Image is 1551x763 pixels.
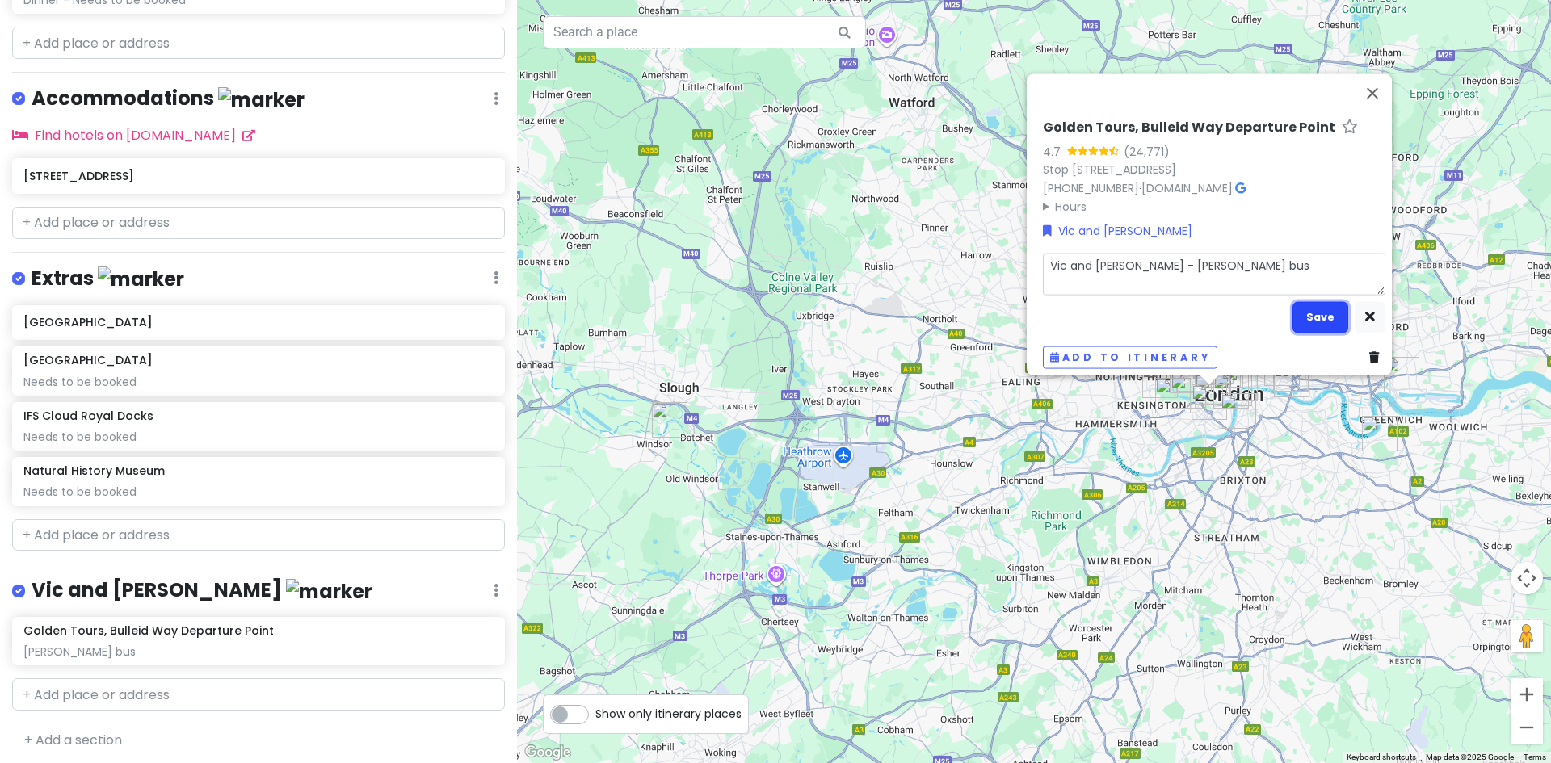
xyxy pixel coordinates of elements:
[1347,752,1416,763] button: Keyboard shortcuts
[23,644,493,659] div: [PERSON_NAME] bus
[1043,179,1139,195] a: [PHONE_NUMBER]
[12,126,255,145] a: Find hotels on [DOMAIN_NAME]
[1043,346,1217,369] button: Add to itinerary
[1511,678,1543,711] button: Zoom in
[1043,119,1385,215] div: · ·
[1141,179,1233,195] a: [DOMAIN_NAME]
[24,731,122,749] a: + Add a section
[1043,197,1385,215] summary: Hours
[1511,620,1543,652] button: Drag Pegman onto the map to open Street View
[12,27,505,59] input: + Add place or address
[23,484,493,499] div: Needs to be booked
[543,16,866,48] input: Search a place
[1369,348,1385,366] a: Delete place
[32,266,184,292] h4: Extras
[1426,753,1514,761] span: Map data ©2025 Google
[23,623,274,638] h6: Golden Tours, Bulleid Way Departure Point
[23,463,165,478] h6: Natural History Museum
[218,87,305,112] img: marker
[1511,711,1543,744] button: Zoom out
[12,207,505,239] input: + Add place or address
[1043,119,1335,136] h6: Golden Tours, Bulleid Way Departure Point
[1267,350,1315,398] div: Tower of London
[1149,371,1197,420] div: Natural History Museum
[1216,359,1264,408] div: London Eye
[1124,142,1170,160] div: (24,771)
[1356,409,1404,458] div: Royal Observatory Greenwich
[286,579,372,604] img: marker
[1185,378,1234,426] div: Golden Tours, Bulleid Way Departure Point
[1214,387,1263,435] div: The Black Dog
[1511,562,1543,594] button: Map camera controls
[1267,355,1316,404] div: Tower Bridge
[23,430,493,444] div: Needs to be booked
[1235,182,1246,193] i: Google Maps
[1353,73,1392,112] button: Close
[12,519,505,551] input: + Add place or address
[1043,253,1385,295] textarea: Vic and [PERSON_NAME] - [PERSON_NAME] bus
[1043,161,1176,177] a: Stop [STREET_ADDRESS]
[1292,301,1348,333] button: Save
[32,86,305,112] h4: Accommodations
[23,353,153,367] h6: [GEOGRAPHIC_DATA]
[1524,753,1546,761] a: Terms (opens in new tab)
[1342,119,1358,136] a: Star place
[595,705,742,723] span: Show only itinerary places
[521,742,574,763] img: Google
[23,375,493,389] div: Needs to be booked
[12,678,505,711] input: + Add place or address
[98,266,184,291] img: marker
[1043,142,1067,160] div: 4.7
[1377,350,1426,399] div: IFS Cloud Royal Docks
[23,169,493,183] h6: [STREET_ADDRESS]
[23,315,493,329] h6: [GEOGRAPHIC_DATA]
[521,742,574,763] a: Open this area in Google Maps (opens a new window)
[32,577,372,604] h4: Vic and [PERSON_NAME]
[645,396,694,444] div: Windsor Castle
[1043,221,1192,239] a: Vic and [PERSON_NAME]
[1136,356,1184,405] div: Kensington Palace
[23,409,153,423] h6: IFS Cloud Royal Docks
